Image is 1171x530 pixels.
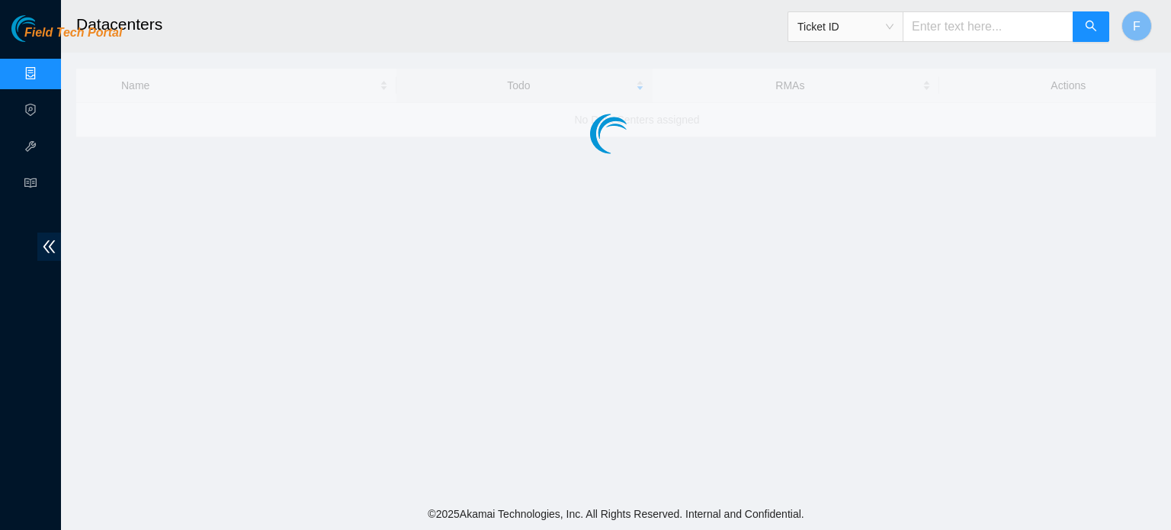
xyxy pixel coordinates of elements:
[1133,17,1141,36] span: F
[24,26,122,40] span: Field Tech Portal
[1085,20,1097,34] span: search
[37,233,61,261] span: double-left
[1121,11,1152,41] button: F
[903,11,1073,42] input: Enter text here...
[61,498,1171,530] footer: © 2025 Akamai Technologies, Inc. All Rights Reserved. Internal and Confidential.
[11,27,122,47] a: Akamai TechnologiesField Tech Portal
[24,170,37,201] span: read
[797,15,893,38] span: Ticket ID
[11,15,77,42] img: Akamai Technologies
[1073,11,1109,42] button: search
